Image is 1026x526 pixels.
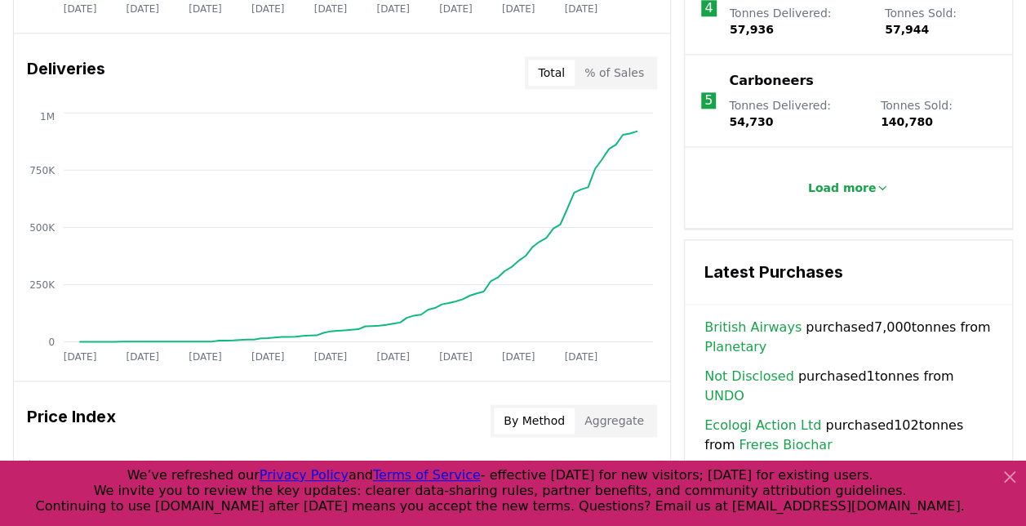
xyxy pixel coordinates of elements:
[565,351,598,363] tspan: [DATE]
[885,23,929,36] span: 57,944
[881,97,996,130] p: Tonnes Sold :
[730,23,774,36] span: 57,936
[64,3,97,15] tspan: [DATE]
[376,351,410,363] tspan: [DATE]
[40,110,55,122] tspan: 1M
[704,386,744,406] a: UNDO
[704,337,766,357] a: Planetary
[439,351,473,363] tspan: [DATE]
[439,3,473,15] tspan: [DATE]
[704,318,802,337] a: British Airways
[704,367,794,386] a: Not Disclosed
[29,221,56,233] tspan: 500K
[314,351,348,363] tspan: [DATE]
[704,416,993,455] span: purchased 102 tonnes from
[704,91,713,110] p: 5
[189,351,222,363] tspan: [DATE]
[730,5,868,38] p: Tonnes Delivered :
[808,180,877,196] p: Load more
[48,336,55,347] tspan: 0
[126,351,159,363] tspan: [DATE]
[575,60,654,86] button: % of Sales
[704,367,993,406] span: purchased 1 tonnes from
[739,435,832,455] a: Freres Biochar
[729,97,864,130] p: Tonnes Delivered :
[251,3,285,15] tspan: [DATE]
[29,279,56,290] tspan: 250K
[528,60,575,86] button: Total
[189,3,222,15] tspan: [DATE]
[126,3,159,15] tspan: [DATE]
[565,3,598,15] tspan: [DATE]
[29,164,56,176] tspan: 750K
[704,416,821,435] a: Ecologi Action Ltd
[729,115,773,128] span: 54,730
[502,351,535,363] tspan: [DATE]
[704,318,993,357] span: purchased 7,000 tonnes from
[27,404,116,437] h3: Price Index
[27,56,105,89] h3: Deliveries
[64,351,97,363] tspan: [DATE]
[314,3,348,15] tspan: [DATE]
[251,351,285,363] tspan: [DATE]
[26,458,56,470] tspan: $1.4K
[885,5,996,38] p: Tonnes Sold :
[881,115,933,128] span: 140,780
[376,3,410,15] tspan: [DATE]
[729,71,813,91] a: Carboneers
[795,172,903,204] button: Load more
[575,408,654,434] button: Aggregate
[494,408,575,434] button: By Method
[502,3,535,15] tspan: [DATE]
[704,260,993,284] h3: Latest Purchases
